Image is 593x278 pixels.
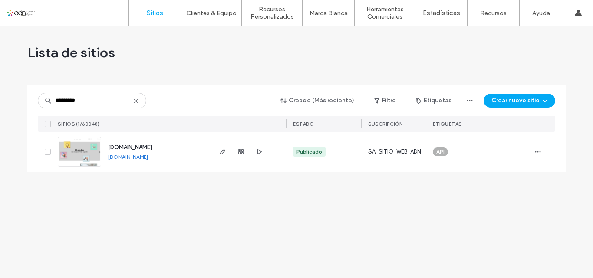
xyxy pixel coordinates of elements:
[147,9,163,17] label: Sitios
[433,121,462,127] span: ETIQUETAS
[27,44,115,61] span: Lista de sitios
[108,154,148,160] a: [DOMAIN_NAME]
[368,121,403,127] span: Suscripción
[408,94,459,108] button: Etiquetas
[366,94,405,108] button: Filtro
[532,10,550,17] label: Ayuda
[436,148,445,156] span: API
[480,10,507,17] label: Recursos
[293,121,314,127] span: ESTADO
[484,94,555,108] button: Crear nuevo sitio
[242,6,302,20] label: Recursos Personalizados
[108,144,152,150] a: [DOMAIN_NAME]
[296,148,322,156] div: Publicado
[368,147,421,156] span: SA_SITIO_WEB_ADN
[355,6,415,20] label: Herramientas Comerciales
[423,9,460,17] label: Estadísticas
[19,6,43,14] span: Ayuda
[310,10,348,17] label: Marca Blanca
[58,121,99,127] span: SITIOS (1/60048)
[273,94,362,108] button: Creado (Más reciente)
[186,10,237,17] label: Clientes & Equipo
